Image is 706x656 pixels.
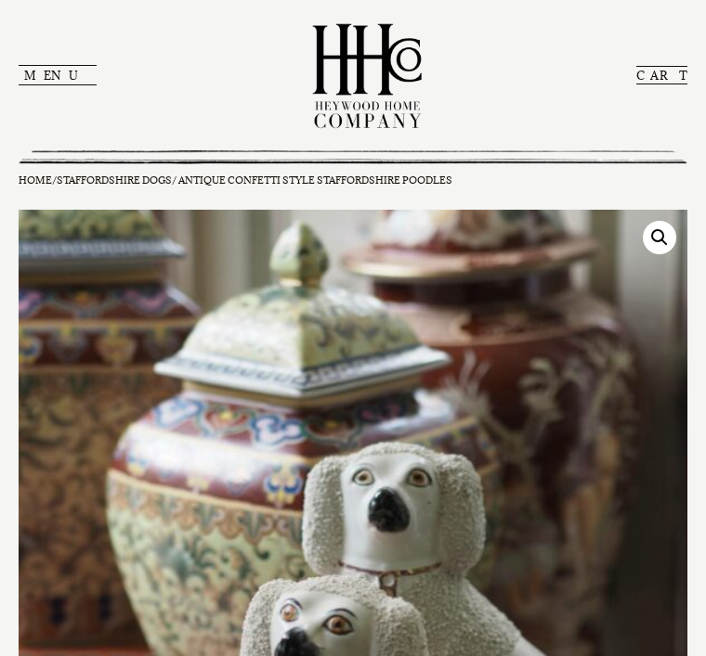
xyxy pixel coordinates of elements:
[297,9,437,141] img: Heywood Home Company
[19,65,97,85] button: Menu
[643,221,676,254] a: View full-screen image gallery
[19,174,687,187] nav: Breadcrumb
[57,174,172,187] a: Staffordshire Dogs
[19,174,52,187] a: Home
[636,66,687,84] a: CART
